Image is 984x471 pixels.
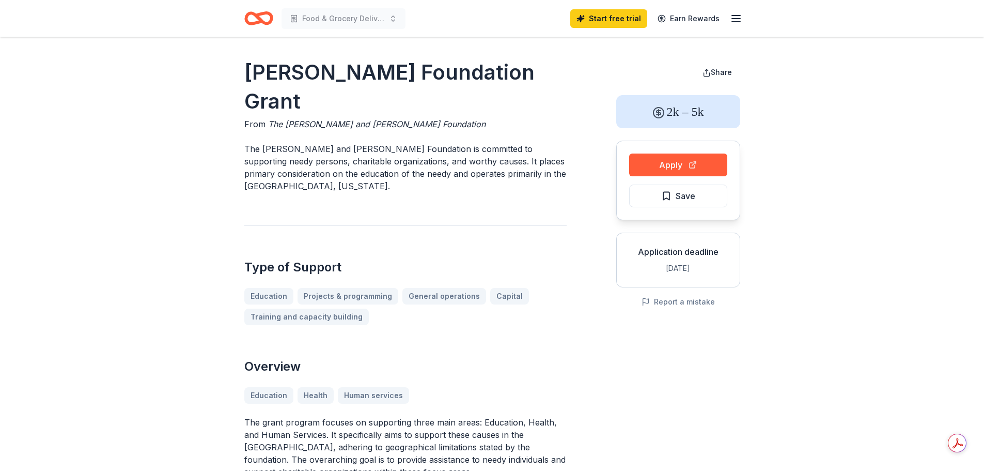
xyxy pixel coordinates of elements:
[629,185,727,207] button: Save
[244,309,369,325] a: Training and capacity building
[302,12,385,25] span: Food & Grocery Delivery Program
[625,246,731,258] div: Application deadline
[402,288,486,305] a: General operations
[244,259,567,276] h2: Type of Support
[642,296,715,308] button: Report a mistake
[616,95,740,128] div: 2k – 5k
[711,68,732,77] span: Share
[651,9,726,28] a: Earn Rewards
[625,262,731,275] div: [DATE]
[244,118,567,130] div: From
[268,119,486,129] span: The [PERSON_NAME] and [PERSON_NAME] Foundation
[282,8,405,29] button: Food & Grocery Delivery Program
[490,288,529,305] a: Capital
[694,62,740,83] button: Share
[244,288,293,305] a: Education
[244,358,567,375] h2: Overview
[570,9,647,28] a: Start free trial
[298,288,398,305] a: Projects & programming
[244,58,567,116] h1: [PERSON_NAME] Foundation Grant
[244,143,567,192] p: The [PERSON_NAME] and [PERSON_NAME] Foundation is committed to supporting needy persons, charitab...
[244,6,273,31] a: Home
[676,189,695,203] span: Save
[629,154,727,176] button: Apply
